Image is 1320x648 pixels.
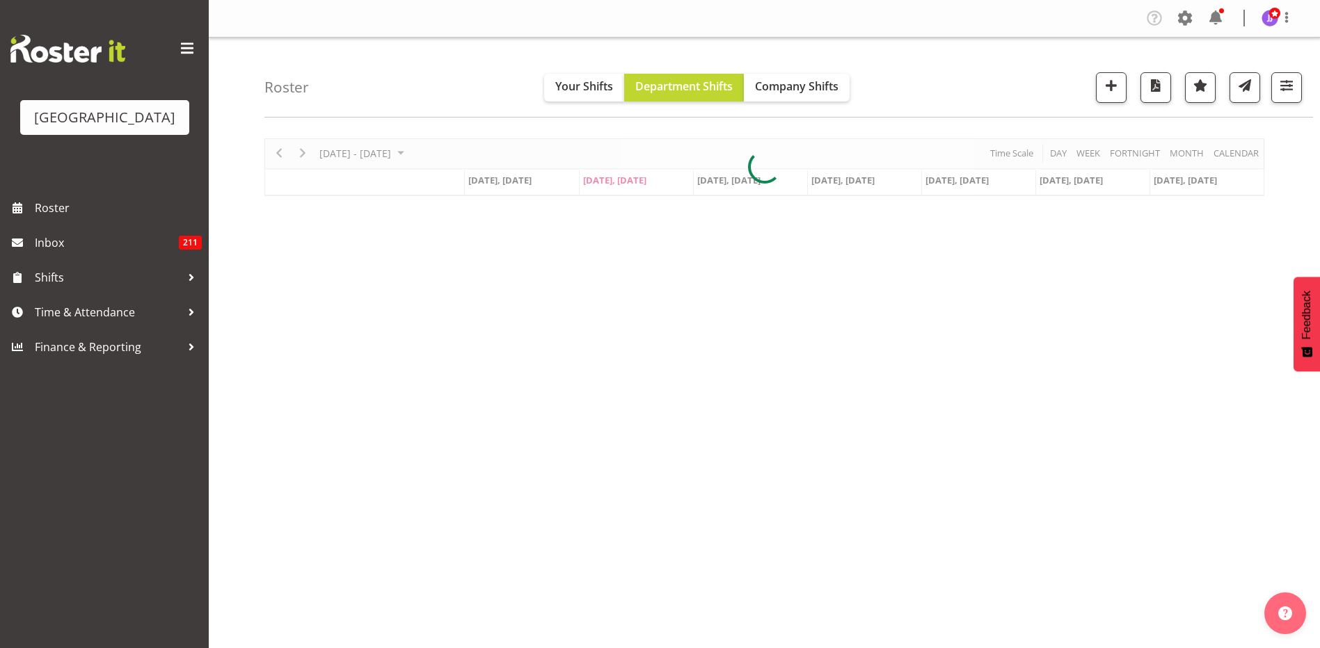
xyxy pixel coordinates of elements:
button: Department Shifts [624,74,744,102]
button: Your Shifts [544,74,624,102]
span: Shifts [35,267,181,288]
button: Filter Shifts [1271,72,1302,103]
button: Highlight an important date within the roster. [1185,72,1216,103]
button: Feedback - Show survey [1294,277,1320,371]
span: Finance & Reporting [35,337,181,357]
span: 211 [179,236,202,250]
button: Add a new shift [1096,72,1127,103]
span: Your Shifts [555,79,613,94]
button: Company Shifts [744,74,850,102]
span: Roster [35,197,202,218]
span: Company Shifts [755,79,838,94]
h4: Roster [264,79,309,95]
span: Time & Attendance [35,302,181,323]
span: Department Shifts [635,79,733,94]
button: Send a list of all shifts for the selected filtered period to all rostered employees. [1230,72,1260,103]
span: Inbox [35,232,179,253]
div: [GEOGRAPHIC_DATA] [34,107,175,128]
img: jade-johnson1105.jpg [1262,10,1278,26]
button: Download a PDF of the roster according to the set date range. [1140,72,1171,103]
span: Feedback [1301,291,1313,339]
img: help-xxl-2.png [1278,606,1292,620]
img: Rosterit website logo [10,35,125,63]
